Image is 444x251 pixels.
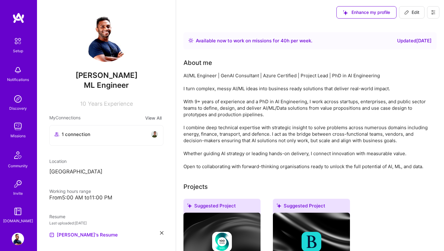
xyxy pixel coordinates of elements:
[399,6,425,19] button: Edit
[82,12,131,62] img: User Avatar
[183,199,261,215] div: Suggested Project
[12,178,24,190] img: Invite
[183,58,212,67] div: About me
[196,37,312,45] div: Available now to work on missions for h per week .
[397,37,432,45] div: Updated [DATE]
[343,9,390,15] span: Enhance my profile
[88,100,133,107] span: Years Experience
[7,76,29,83] div: Notifications
[273,199,350,215] div: Suggested Project
[49,189,91,194] span: Working hours range
[143,114,163,121] button: View All
[9,105,27,112] div: Discovery
[12,93,24,105] img: discovery
[11,35,24,48] img: setup
[12,233,24,245] img: User Avatar
[13,48,23,54] div: Setup
[49,125,163,146] button: 1 connectionavatar
[13,190,23,197] div: Invite
[10,148,25,163] img: Community
[277,203,281,208] i: icon SuggestedTeams
[12,120,24,133] img: teamwork
[62,131,90,138] span: 1 connection
[10,133,26,139] div: Missions
[336,6,397,19] button: Enhance my profile
[3,218,33,224] div: [DOMAIN_NAME]
[404,9,419,15] span: Edit
[49,158,163,164] div: Location
[80,100,86,107] span: 10
[49,194,163,201] div: From 5:00 AM to 11:00 PM
[183,72,430,170] div: AI/ML Engineer | GenAI Consultant | Azure Certified | Project Lead | PhD in AI Engineering I turn...
[160,231,163,235] i: icon Close
[183,182,208,191] div: Projects
[12,12,25,23] img: logo
[12,205,24,218] img: guide book
[10,233,26,245] a: User Avatar
[188,38,193,43] img: Availability
[55,132,59,137] i: icon Collaborator
[84,81,129,90] span: ML Engineer
[343,10,348,15] i: icon SuggestedTeams
[187,203,192,208] i: icon SuggestedTeams
[49,214,65,219] span: Resume
[151,130,158,138] img: avatar
[49,168,163,176] p: [GEOGRAPHIC_DATA]
[12,64,24,76] img: bell
[281,38,287,44] span: 40
[49,232,54,237] img: Resume
[49,114,80,121] span: My Connections
[49,231,118,239] a: [PERSON_NAME]'s Resume
[49,71,163,80] span: [PERSON_NAME]
[49,220,163,226] div: Last uploaded: [DATE]
[8,163,28,169] div: Community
